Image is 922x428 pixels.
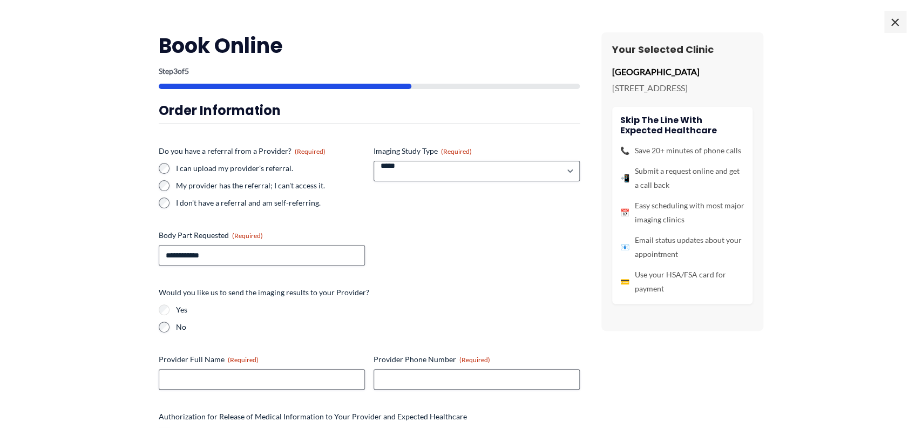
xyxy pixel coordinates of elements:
h3: Order Information [159,102,580,119]
span: (Required) [232,232,263,240]
label: Body Part Requested [159,230,365,241]
legend: Do you have a referral from a Provider? [159,146,326,157]
p: [STREET_ADDRESS] [612,80,752,96]
li: Email status updates about your appointment [620,233,744,261]
h2: Book Online [159,32,580,59]
span: 5 [185,66,189,76]
label: Imaging Study Type [374,146,580,157]
span: 💳 [620,275,629,289]
span: (Required) [459,356,490,364]
label: Provider Full Name [159,354,365,365]
span: × [884,11,906,32]
li: Save 20+ minutes of phone calls [620,144,744,158]
h3: Your Selected Clinic [612,43,752,56]
span: 📅 [620,206,629,220]
li: Easy scheduling with most major imaging clinics [620,199,744,227]
span: (Required) [228,356,259,364]
label: Yes [176,304,580,315]
span: (Required) [441,147,472,155]
span: 📞 [620,144,629,158]
p: Step of [159,67,580,75]
p: [GEOGRAPHIC_DATA] [612,64,752,80]
label: Provider Phone Number [374,354,580,365]
h4: Skip the line with Expected Healthcare [620,115,744,135]
legend: Authorization for Release of Medical Information to Your Provider and Expected Healthcare [159,411,467,422]
span: (Required) [295,147,326,155]
label: I don't have a referral and am self-referring. [176,198,365,208]
span: 📲 [620,171,629,185]
label: I can upload my provider's referral. [176,163,365,174]
span: 3 [173,66,178,76]
span: 📧 [620,240,629,254]
label: My provider has the referral; I can't access it. [176,180,365,191]
li: Submit a request online and get a call back [620,164,744,192]
li: Use your HSA/FSA card for payment [620,268,744,296]
label: No [176,322,580,332]
legend: Would you like us to send the imaging results to your Provider? [159,287,369,298]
